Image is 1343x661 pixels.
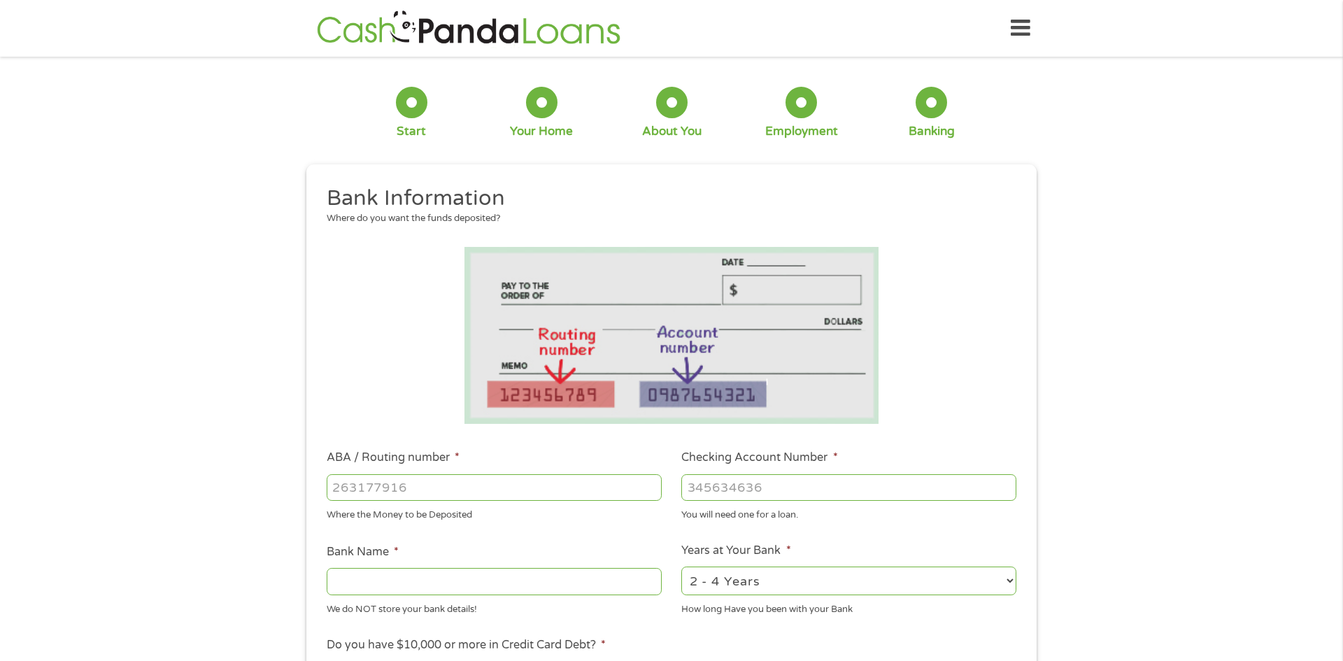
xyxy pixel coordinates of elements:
[642,124,702,139] div: About You
[327,504,662,523] div: Where the Money to be Deposited
[397,124,426,139] div: Start
[510,124,573,139] div: Your Home
[681,543,790,558] label: Years at Your Bank
[327,185,1007,213] h2: Bank Information
[327,212,1007,226] div: Where do you want the funds deposited?
[681,450,837,465] label: Checking Account Number
[327,597,662,616] div: We do NOT store your bank details!
[765,124,838,139] div: Employment
[681,597,1016,616] div: How long Have you been with your Bank
[327,638,606,653] label: Do you have $10,000 or more in Credit Card Debt?
[909,124,955,139] div: Banking
[464,247,879,424] img: Routing number location
[681,504,1016,523] div: You will need one for a loan.
[327,474,662,501] input: 263177916
[327,450,460,465] label: ABA / Routing number
[313,8,625,48] img: GetLoanNow Logo
[327,545,399,560] label: Bank Name
[681,474,1016,501] input: 345634636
